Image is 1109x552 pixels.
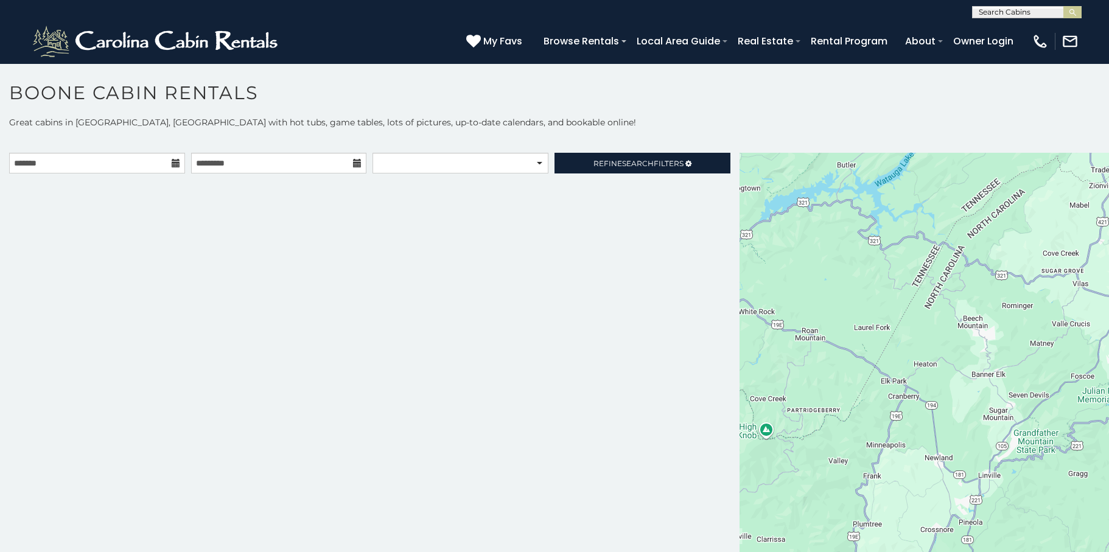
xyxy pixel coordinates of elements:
a: My Favs [466,33,525,49]
a: RefineSearchFilters [554,153,730,173]
a: Local Area Guide [631,30,726,52]
a: Rental Program [805,30,894,52]
a: Real Estate [732,30,799,52]
span: Search [622,159,654,168]
img: White-1-2.png [30,23,283,60]
a: About [899,30,942,52]
span: My Favs [483,33,522,49]
img: mail-regular-white.png [1062,33,1079,50]
img: phone-regular-white.png [1032,33,1049,50]
span: Refine Filters [593,159,684,168]
a: Owner Login [947,30,1020,52]
a: Browse Rentals [537,30,625,52]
